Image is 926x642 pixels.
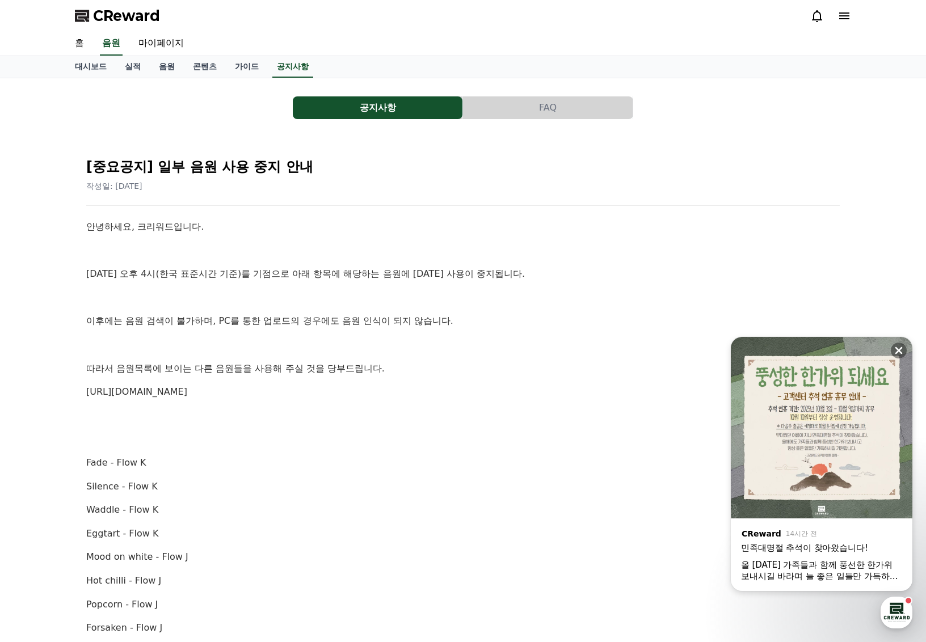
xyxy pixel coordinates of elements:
[86,181,142,191] span: 작성일: [DATE]
[226,56,268,78] a: 가이드
[86,455,840,470] p: Fade - Flow K
[86,526,840,541] p: Eggtart - Flow K
[129,32,193,56] a: 마이페이지
[272,56,313,78] a: 공지사항
[86,219,840,234] p: 안녕하세요, 크리워드입니다.
[75,7,160,25] a: CReward
[184,56,226,78] a: 콘텐츠
[66,56,116,78] a: 대시보드
[293,96,463,119] a: 공지사항
[86,573,840,588] p: Hot chilli - Flow J
[86,158,840,176] h2: [중요공지] 일부 음원 사용 중지 안내
[86,386,187,397] a: [URL][DOMAIN_NAME]
[86,361,840,376] p: 따라서 음원목록에 보이는 다른 음원들을 사용해 주실 것을 당부드립니다.
[293,96,462,119] button: 공지사항
[93,7,160,25] span: CReward
[86,267,840,281] p: [DATE] 오후 4시(한국 표준시간 기준)를 기점으로 아래 항목에 해당하는 음원에 [DATE] 사용이 중지됩니다.
[86,314,840,328] p: 이후에는 음원 검색이 불가하며, PC를 통한 업로드의 경우에도 음원 인식이 되지 않습니다.
[86,620,840,635] p: Forsaken - Flow J
[66,32,93,56] a: 홈
[116,56,150,78] a: 실적
[86,502,840,517] p: Waddle - Flow K
[150,56,184,78] a: 음원
[86,597,840,612] p: Popcorn - Flow J
[86,479,840,494] p: Silence - Flow K
[463,96,633,119] button: FAQ
[86,550,840,564] p: Mood on white - Flow J
[100,32,123,56] a: 음원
